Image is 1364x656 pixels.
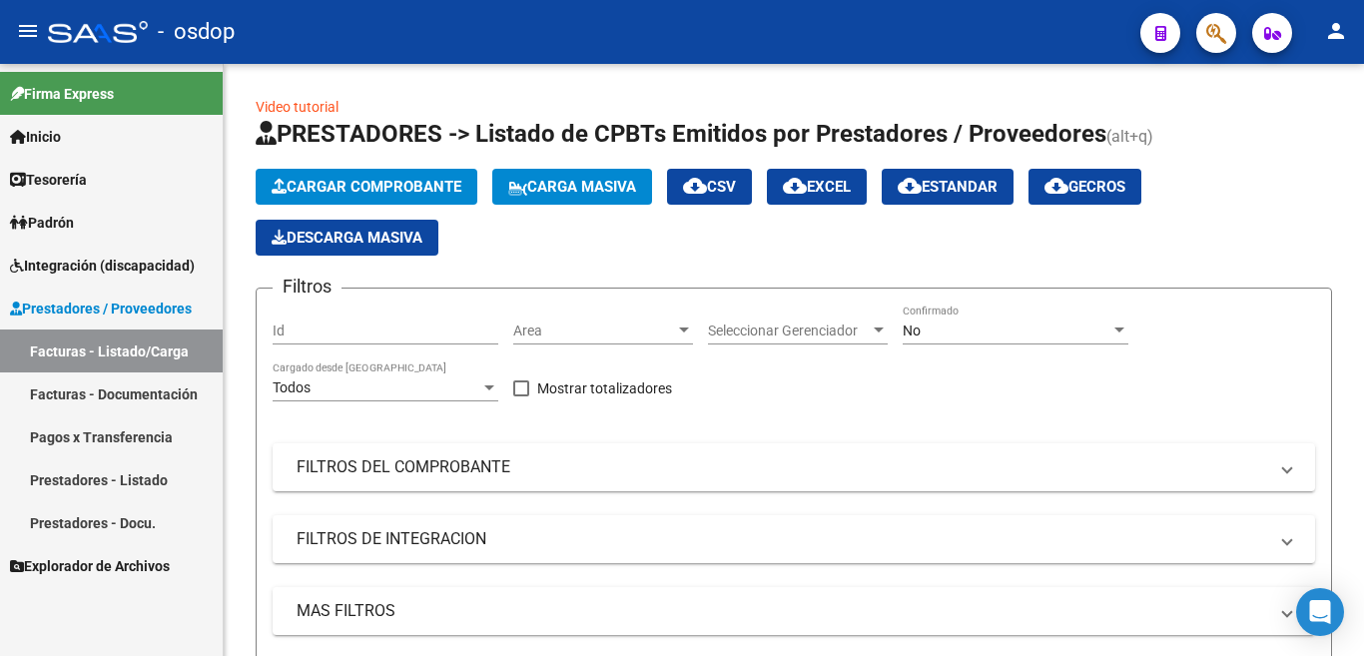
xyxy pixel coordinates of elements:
mat-icon: cloud_download [783,174,807,198]
span: - osdop [158,10,235,54]
button: Carga Masiva [492,169,652,205]
button: Cargar Comprobante [256,169,477,205]
span: Cargar Comprobante [272,178,461,196]
mat-icon: menu [16,19,40,43]
mat-panel-title: MAS FILTROS [297,600,1267,622]
span: Explorador de Archivos [10,555,170,577]
span: PRESTADORES -> Listado de CPBTs Emitidos por Prestadores / Proveedores [256,120,1106,148]
span: Mostrar totalizadores [537,376,672,400]
button: Estandar [882,169,1014,205]
span: (alt+q) [1106,127,1153,146]
span: Firma Express [10,83,114,105]
div: Open Intercom Messenger [1296,588,1344,636]
span: Todos [273,379,311,395]
span: Descarga Masiva [272,229,422,247]
mat-expansion-panel-header: FILTROS DE INTEGRACION [273,515,1315,563]
span: Inicio [10,126,61,148]
button: EXCEL [767,169,867,205]
span: Carga Masiva [508,178,636,196]
mat-icon: cloud_download [683,174,707,198]
span: EXCEL [783,178,851,196]
span: Area [513,323,675,339]
span: Gecros [1044,178,1125,196]
button: CSV [667,169,752,205]
mat-panel-title: FILTROS DE INTEGRACION [297,528,1267,550]
mat-expansion-panel-header: MAS FILTROS [273,587,1315,635]
span: Integración (discapacidad) [10,255,195,277]
app-download-masive: Descarga masiva de comprobantes (adjuntos) [256,220,438,256]
span: Tesorería [10,169,87,191]
button: Descarga Masiva [256,220,438,256]
button: Gecros [1028,169,1141,205]
span: CSV [683,178,736,196]
span: Seleccionar Gerenciador [708,323,870,339]
h3: Filtros [273,273,341,301]
span: Prestadores / Proveedores [10,298,192,320]
mat-icon: cloud_download [1044,174,1068,198]
span: No [903,323,921,338]
mat-panel-title: FILTROS DEL COMPROBANTE [297,456,1267,478]
span: Estandar [898,178,998,196]
mat-expansion-panel-header: FILTROS DEL COMPROBANTE [273,443,1315,491]
mat-icon: person [1324,19,1348,43]
span: Padrón [10,212,74,234]
a: Video tutorial [256,99,339,115]
mat-icon: cloud_download [898,174,922,198]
